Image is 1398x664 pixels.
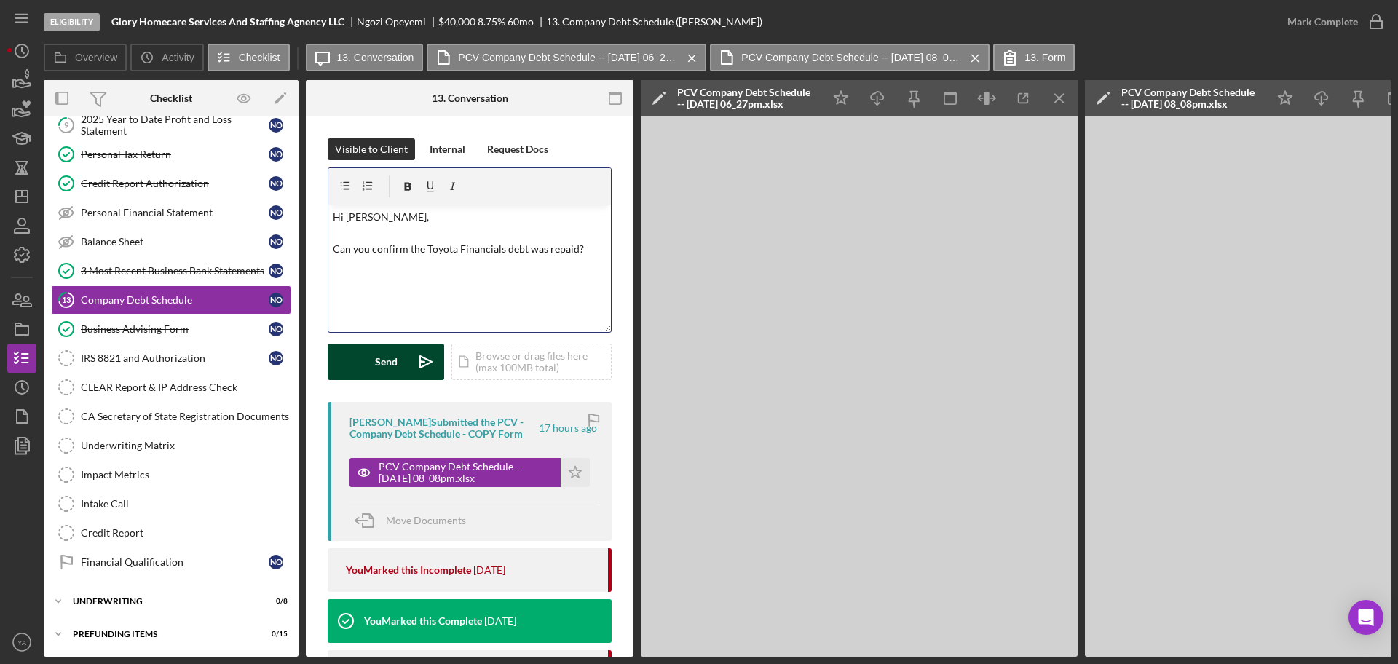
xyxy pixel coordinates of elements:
[1287,7,1358,36] div: Mark Complete
[162,52,194,63] label: Activity
[349,502,481,539] button: Move Documents
[51,256,291,285] a: 3 Most Recent Business Bank StatementsNO
[432,92,508,104] div: 13. Conversation
[473,564,505,576] time: 2025-09-29 18:04
[357,16,438,28] div: Ngozi Opeyemi
[1273,7,1391,36] button: Mark Complete
[641,116,1078,657] iframe: Document Preview
[51,315,291,344] a: Business Advising FormNO
[335,138,408,160] div: Visible to Client
[710,44,990,71] button: PCV Company Debt Schedule -- [DATE] 08_08pm.xlsx
[51,111,291,140] a: 92025 Year to Date Profit and Loss StatementNO
[269,351,283,365] div: N O
[81,352,269,364] div: IRS 8821 and Authorization
[375,344,398,380] div: Send
[1348,600,1383,635] div: Open Intercom Messenger
[741,52,960,63] label: PCV Company Debt Schedule -- [DATE] 08_08pm.xlsx
[386,514,466,526] span: Move Documents
[44,44,127,71] button: Overview
[328,344,444,380] button: Send
[73,630,251,639] div: Prefunding Items
[51,227,291,256] a: Balance SheetNO
[539,422,597,434] time: 2025-10-10 00:09
[269,147,283,162] div: N O
[51,548,291,577] a: Financial QualificationNO
[349,458,590,487] button: PCV Company Debt Schedule -- [DATE] 08_08pm.xlsx
[150,92,192,104] div: Checklist
[51,373,291,402] a: CLEAR Report & IP Address Check
[62,295,71,304] tspan: 13
[81,527,291,539] div: Credit Report
[81,411,291,422] div: CA Secretary of State Registration Documents
[51,489,291,518] a: Intake Call
[51,402,291,431] a: CA Secretary of State Registration Documents
[81,114,269,137] div: 2025 Year to Date Profit and Loss Statement
[269,205,283,220] div: N O
[81,498,291,510] div: Intake Call
[208,44,290,71] button: Checklist
[349,416,537,440] div: [PERSON_NAME] Submitted the PCV - Company Debt Schedule - COPY Form
[81,556,269,568] div: Financial Qualification
[546,16,762,28] div: 13. Company Debt Schedule ([PERSON_NAME])
[51,169,291,198] a: Credit Report AuthorizationNO
[430,138,465,160] div: Internal
[81,440,291,451] div: Underwriting Matrix
[269,322,283,336] div: N O
[269,555,283,569] div: N O
[306,44,424,71] button: 13. Conversation
[677,87,815,110] div: PCV Company Debt Schedule -- [DATE] 06_27pm.xlsx
[51,460,291,489] a: Impact Metrics
[422,138,473,160] button: Internal
[333,209,607,258] p: Hi [PERSON_NAME], Can you confirm the Toyota Financials debt was repaid?
[508,16,534,28] div: 60 mo
[484,615,516,627] time: 2025-09-24 23:08
[239,52,280,63] label: Checklist
[51,518,291,548] a: Credit Report
[364,615,482,627] div: You Marked this Complete
[438,15,475,28] span: $40,000
[81,323,269,335] div: Business Advising Form
[44,13,100,31] div: Eligibility
[993,44,1075,71] button: 13. Form
[81,178,269,189] div: Credit Report Authorization
[346,564,471,576] div: You Marked this Incomplete
[81,469,291,481] div: Impact Metrics
[269,264,283,278] div: N O
[81,294,269,306] div: Company Debt Schedule
[17,639,27,647] text: YA
[478,16,505,28] div: 8.75 %
[111,16,344,28] b: Glory Homecare Services And Staffing Agnency LLC
[81,149,269,160] div: Personal Tax Return
[51,198,291,227] a: Personal Financial StatementNO
[487,138,548,160] div: Request Docs
[458,52,676,63] label: PCV Company Debt Schedule -- [DATE] 06_27pm.xlsx
[261,597,288,606] div: 0 / 8
[427,44,706,71] button: PCV Company Debt Schedule -- [DATE] 06_27pm.xlsx
[261,630,288,639] div: 0 / 15
[51,344,291,373] a: IRS 8821 and AuthorizationNO
[269,293,283,307] div: N O
[51,140,291,169] a: Personal Tax ReturnNO
[51,431,291,460] a: Underwriting Matrix
[81,382,291,393] div: CLEAR Report & IP Address Check
[337,52,414,63] label: 13. Conversation
[480,138,556,160] button: Request Docs
[81,207,269,218] div: Personal Financial Statement
[328,138,415,160] button: Visible to Client
[73,597,251,606] div: Underwriting
[51,285,291,315] a: 13Company Debt ScheduleNO
[269,234,283,249] div: N O
[379,461,553,484] div: PCV Company Debt Schedule -- [DATE] 08_08pm.xlsx
[75,52,117,63] label: Overview
[81,236,269,248] div: Balance Sheet
[7,628,36,657] button: YA
[269,118,283,133] div: N O
[64,120,69,130] tspan: 9
[130,44,203,71] button: Activity
[269,176,283,191] div: N O
[81,265,269,277] div: 3 Most Recent Business Bank Statements
[1024,52,1065,63] label: 13. Form
[1121,87,1260,110] div: PCV Company Debt Schedule -- [DATE] 08_08pm.xlsx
